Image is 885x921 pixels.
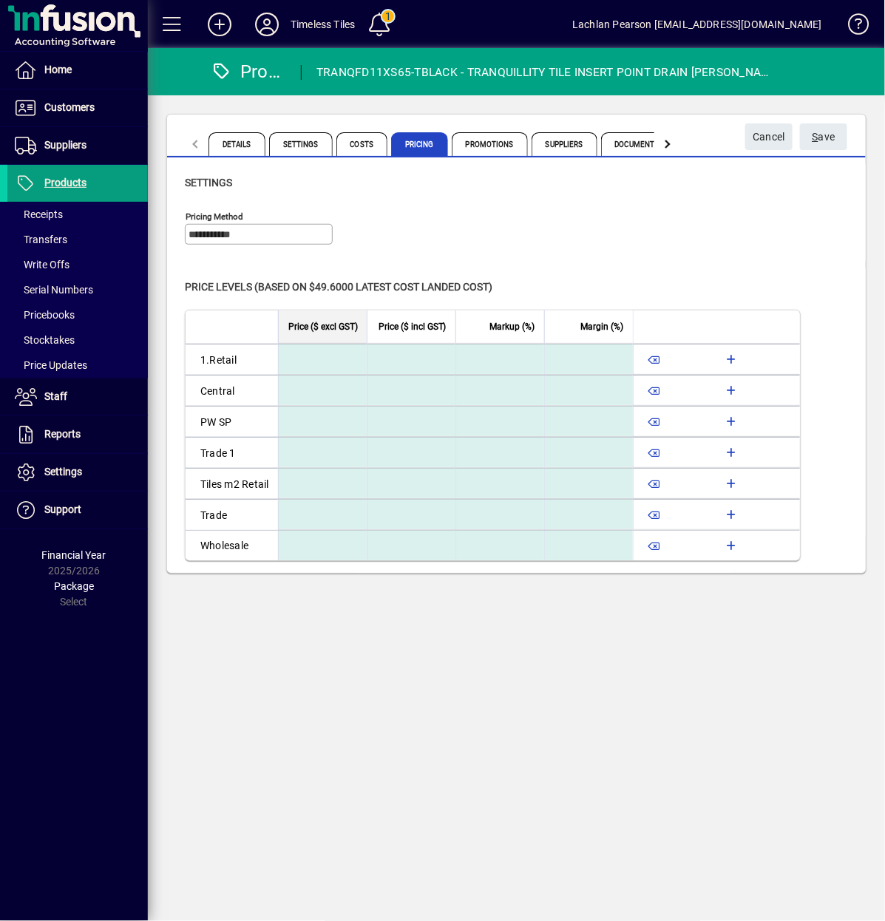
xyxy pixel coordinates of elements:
span: S [813,131,818,143]
span: Home [44,64,72,75]
button: Add [196,11,243,38]
a: Receipts [7,202,148,227]
td: Tiles m2 Retail [186,468,278,499]
span: Documents / Images [601,132,708,156]
span: Price Updates [15,359,87,371]
button: Profile [243,11,291,38]
td: 1.Retail [186,344,278,375]
span: Suppliers [44,139,87,151]
span: Cancel [753,125,785,149]
a: Customers [7,89,148,126]
a: Serial Numbers [7,277,148,302]
span: Price levels (based on $49.6000 Latest cost landed cost) [185,281,492,293]
span: Write Offs [15,259,69,271]
a: Write Offs [7,252,148,277]
div: Product [211,60,286,84]
mat-label: Pricing method [186,211,243,222]
a: Suppliers [7,127,148,164]
span: Support [44,503,81,515]
span: Margin (%) [581,319,624,335]
a: Home [7,52,148,89]
a: Price Updates [7,353,148,378]
span: Promotions [452,132,528,156]
span: ave [813,125,835,149]
span: Pricebooks [15,309,75,321]
span: Reports [44,428,81,440]
a: Stocktakes [7,327,148,353]
a: Staff [7,378,148,415]
div: Lachlan Pearson [EMAIL_ADDRESS][DOMAIN_NAME] [572,13,822,36]
a: Reports [7,416,148,453]
td: Central [186,375,278,406]
td: Trade [186,499,278,530]
span: Transfers [15,234,67,245]
span: Settings [269,132,333,156]
span: Stocktakes [15,334,75,346]
td: PW SP [186,406,278,437]
span: Suppliers [532,132,597,156]
span: Costs [336,132,388,156]
span: Receipts [15,208,63,220]
span: Products [44,177,87,188]
span: Pricing [391,132,448,156]
span: Settings [44,466,82,478]
span: Markup (%) [490,319,535,335]
span: Price ($ excl GST) [288,319,358,335]
span: Financial Year [42,549,106,561]
span: Serial Numbers [15,284,93,296]
a: Settings [7,454,148,491]
div: TRANQFD11XS65-TBLACK - TRANQUILLITY TILE INSERT POINT DRAIN [PERSON_NAME] 110 X 110 X 21MM [316,61,770,84]
a: Pricebooks [7,302,148,327]
a: Knowledge Base [837,3,867,51]
td: Wholesale [186,530,278,560]
span: Price ($ incl GST) [379,319,447,335]
span: Details [208,132,265,156]
td: Trade 1 [186,437,278,468]
a: Support [7,492,148,529]
span: Staff [44,390,67,402]
button: Save [800,123,847,150]
a: Transfers [7,227,148,252]
span: Package [54,580,94,592]
button: Cancel [745,123,793,150]
div: Timeless Tiles [291,13,355,36]
span: Customers [44,101,95,113]
span: Settings [185,177,232,188]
